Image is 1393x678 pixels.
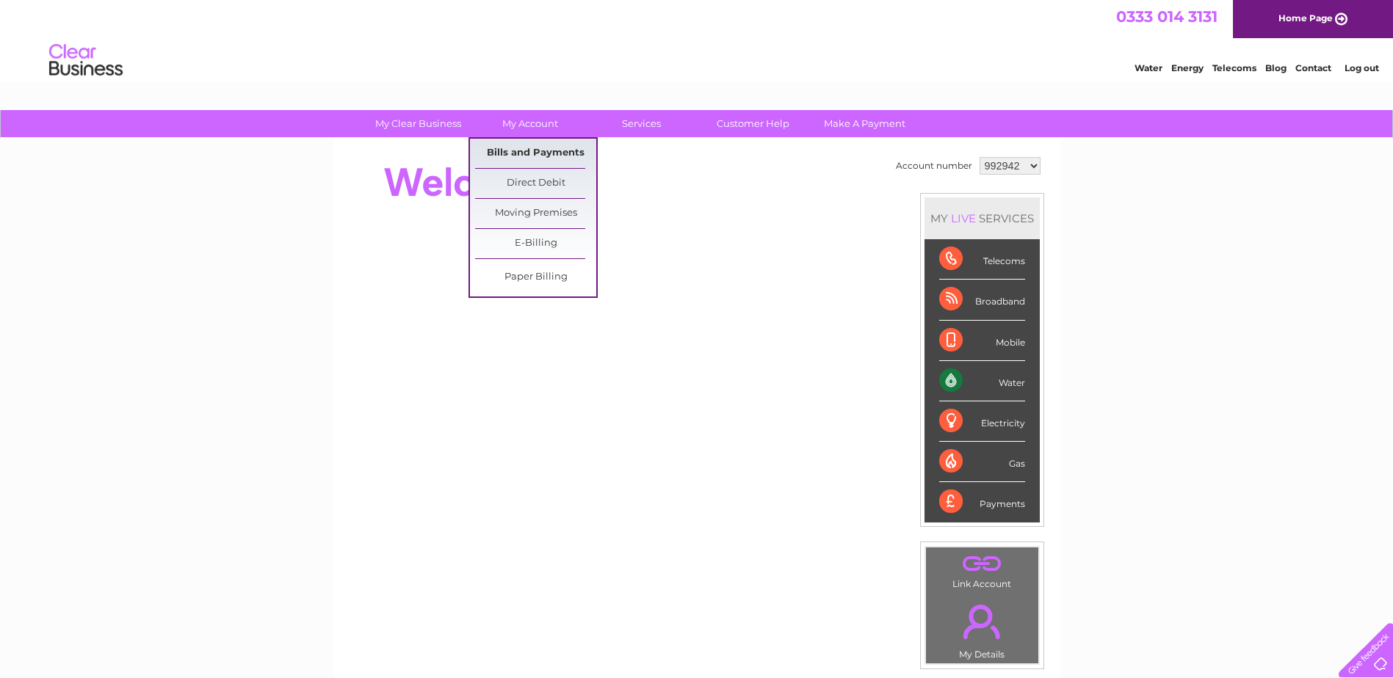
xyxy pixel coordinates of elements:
[581,110,702,137] a: Services
[939,280,1025,320] div: Broadband
[692,110,814,137] a: Customer Help
[475,169,596,198] a: Direct Debit
[1171,62,1204,73] a: Energy
[469,110,590,137] a: My Account
[930,551,1035,577] a: .
[1345,62,1379,73] a: Log out
[804,110,925,137] a: Make A Payment
[939,442,1025,482] div: Gas
[1212,62,1256,73] a: Telecoms
[48,38,123,83] img: logo.png
[1135,62,1162,73] a: Water
[925,547,1039,593] td: Link Account
[1265,62,1287,73] a: Blog
[939,239,1025,280] div: Telecoms
[1295,62,1331,73] a: Contact
[939,321,1025,361] div: Mobile
[892,153,976,178] td: Account number
[475,199,596,228] a: Moving Premises
[350,8,1044,71] div: Clear Business is a trading name of Verastar Limited (registered in [GEOGRAPHIC_DATA] No. 3667643...
[939,361,1025,401] div: Water
[475,263,596,292] a: Paper Billing
[475,139,596,168] a: Bills and Payments
[939,482,1025,522] div: Payments
[939,401,1025,442] div: Electricity
[1116,7,1217,26] a: 0333 014 3131
[925,197,1040,239] div: MY SERVICES
[475,229,596,258] a: E-Billing
[358,110,479,137] a: My Clear Business
[930,596,1035,647] a: .
[925,592,1039,664] td: My Details
[948,211,979,225] div: LIVE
